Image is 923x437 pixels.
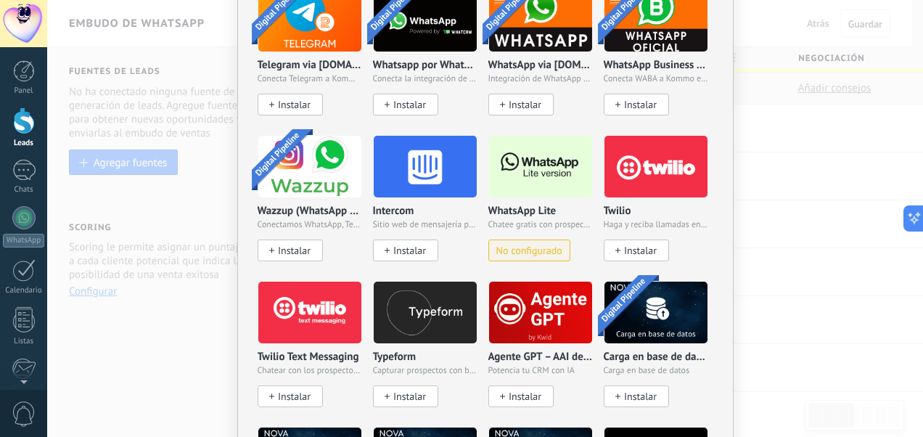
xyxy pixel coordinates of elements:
[373,351,417,364] p: Typeform
[373,94,438,115] button: Instalar
[604,131,707,202] img: logo_main.png
[604,281,708,427] div: Carga en base de datos via NOVA
[3,139,45,148] div: Leads
[604,366,708,376] span: Carga en base de datos
[258,94,323,115] button: Instalar
[488,240,570,261] button: No configurado
[604,351,708,364] p: Carga en base de datos via NOVA
[278,245,311,257] span: Instalar
[258,135,373,281] div: Wazzup (WhatsApp & Instagram)
[604,60,708,72] p: WhatsApp Business API ([GEOGRAPHIC_DATA]) via [DOMAIN_NAME]
[373,366,477,376] span: Capturar prospectos con bellos formularios
[509,391,541,403] span: Instalar
[488,74,593,84] span: Integración de WhatsApp para Kommo
[488,220,593,230] span: Chatee gratis con prospectos en WhatsApp
[3,286,45,295] div: Calendario
[258,240,323,261] button: Instalar
[489,131,592,202] img: logo_main.png
[3,337,45,346] div: Listas
[604,205,631,218] p: Twilio
[278,99,311,111] span: Instalar
[604,220,708,230] span: Haga y reciba llamadas en Kommo con un solo clic
[258,220,362,230] span: Conectamos WhatsApp, Telegram e Instagram a Kommo
[3,234,44,248] div: WhatsApp
[488,205,557,218] p: WhatsApp Lite
[373,135,488,281] div: Intercom
[258,131,361,202] img: logo_main.png
[373,281,488,427] div: Typeform
[488,351,593,364] p: Agente GPT – AAI de KWID
[604,94,669,115] button: Instalar
[509,99,541,111] span: Instalar
[393,245,426,257] span: Instalar
[3,185,45,195] div: Chats
[373,205,414,218] p: Intercom
[258,351,359,364] p: Twilio Text Messaging
[488,60,593,72] p: WhatsApp via [DOMAIN_NAME]
[373,60,477,72] p: Whatsapp por Whatcrm y Telphin
[373,240,438,261] button: Instalar
[258,74,362,84] span: Conecta Telegram a Kommo y obtén 3 días gratis
[373,385,438,407] button: Instalar
[374,277,477,348] img: logo_main.png
[373,220,477,230] span: Sitio web de mensajería para empresas
[488,281,604,427] div: Agente GPT – AAI de KWID
[258,277,361,348] img: logo_main.png
[488,366,593,376] span: Potencia tu CRM con IA
[604,277,707,348] img: logo_main.png
[393,391,426,403] span: Instalar
[258,366,362,376] span: Chatear con los prospectos usando SMS de Twilio
[604,240,669,261] button: Instalar
[604,385,669,407] button: Instalar
[374,131,477,202] img: logo_main.png
[258,385,323,407] button: Instalar
[489,277,592,348] img: logo_main.png
[624,245,657,257] span: Instalar
[488,94,554,115] button: Instalar
[393,99,426,111] span: Instalar
[258,205,362,218] p: Wazzup (WhatsApp & Instagram)
[488,135,604,281] div: WhatsApp Lite
[624,99,657,111] span: Instalar
[258,60,362,72] p: Telegram via [DOMAIN_NAME]
[3,86,45,96] div: Panel
[604,74,708,84] span: Conecta WABA a Kommo en 10 minutos
[278,391,311,403] span: Instalar
[258,281,373,427] div: Twilio Text Messaging
[488,385,554,407] button: Instalar
[604,135,708,281] div: Twilio
[373,74,477,84] span: Conecta la integración de WhatsApp en un minuto
[624,391,657,403] span: Instalar
[496,245,562,257] span: No configurado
